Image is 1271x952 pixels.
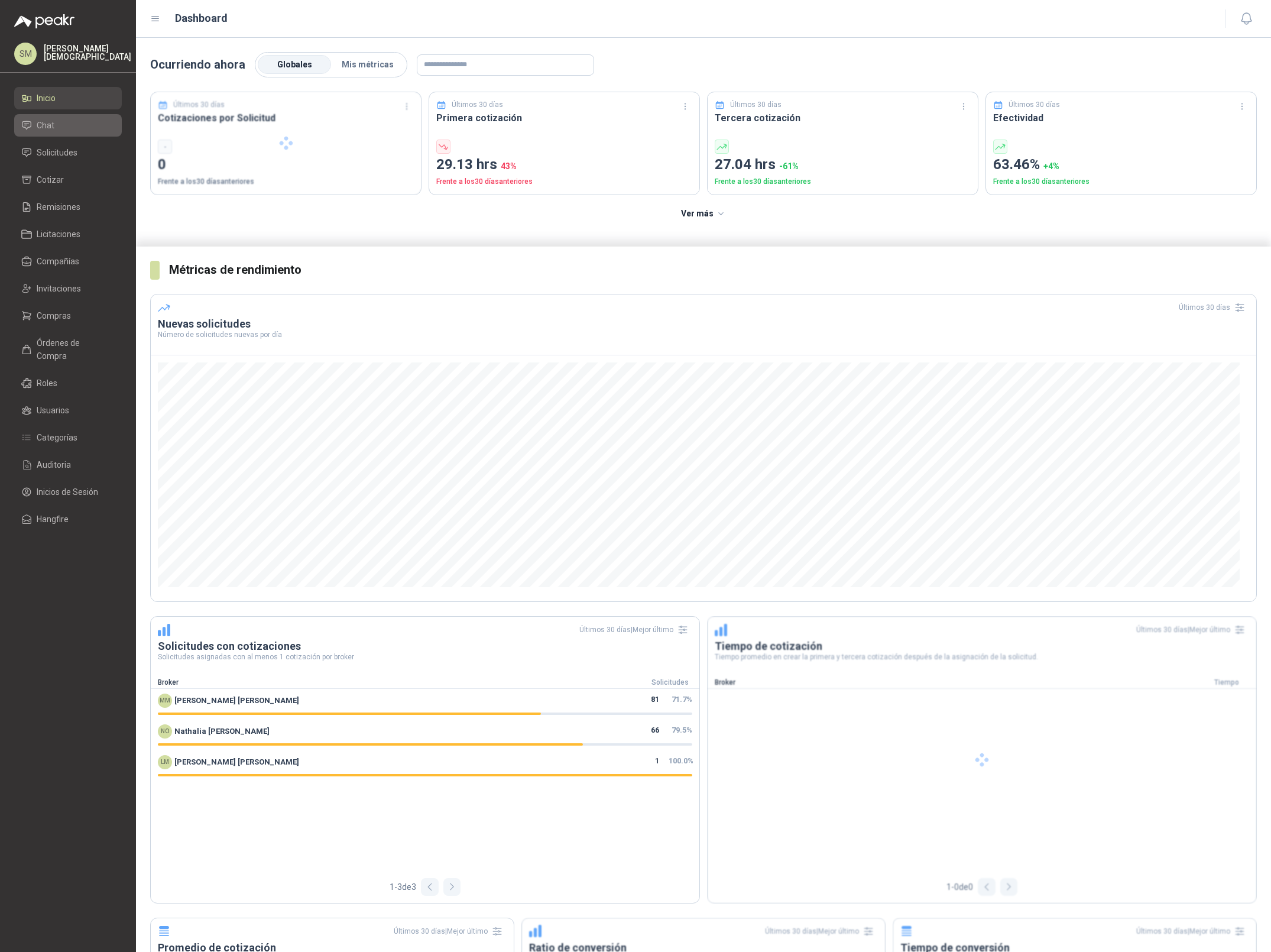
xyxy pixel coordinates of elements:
[14,305,122,327] a: Compras
[37,228,80,241] span: Licitaciones
[14,114,122,137] a: Chat
[277,60,312,69] span: Globales
[993,176,1249,187] p: Frente a los 30 días anteriores
[452,99,503,111] p: Últimos 30 días
[158,694,172,708] div: MM
[14,372,122,394] a: Roles
[651,694,659,708] span: 81
[169,261,1257,279] h3: Métricas de rendimiento
[158,653,692,660] p: Solicitudes asignadas con al menos 1 cotización por broker
[579,620,692,639] div: Últimos 30 días | Mejor último
[669,756,693,765] span: 100.0 %
[158,724,172,739] div: NO
[14,250,122,273] a: Compañías
[730,99,782,111] p: Últimos 30 días
[394,922,507,941] div: Últimos 30 días | Mejor último
[37,513,69,526] span: Hangfire
[993,111,1249,125] h3: Efectividad
[675,202,733,226] button: Ver más
[672,726,692,734] span: 79.5 %
[14,87,122,109] a: Inicio
[342,60,394,69] span: Mis métricas
[37,458,71,471] span: Auditoria
[37,309,71,322] span: Compras
[14,508,122,530] a: Hangfire
[715,176,971,187] p: Frente a los 30 días anteriores
[37,255,79,268] span: Compañías
[655,755,659,769] span: 1
[390,880,416,893] span: 1 - 3 de 3
[37,404,69,417] span: Usuarios
[14,14,74,28] img: Logo peakr
[14,169,122,191] a: Cotizar
[640,677,699,688] div: Solicitudes
[175,10,228,27] h1: Dashboard
[44,44,131,61] p: [PERSON_NAME] [DEMOGRAPHIC_DATA]
[37,92,56,105] span: Inicio
[37,377,57,390] span: Roles
[436,111,692,125] h3: Primera cotización
[715,154,971,176] p: 27.04 hrs
[37,146,77,159] span: Solicitudes
[436,154,692,176] p: 29.13 hrs
[37,431,77,444] span: Categorías
[158,639,692,653] h3: Solicitudes con cotizaciones
[37,200,80,213] span: Remisiones
[174,756,299,768] span: [PERSON_NAME] [PERSON_NAME]
[150,56,245,74] p: Ocurriendo ahora
[158,331,1249,338] p: Número de solicitudes nuevas por día
[1043,161,1059,171] span: + 4 %
[501,161,517,171] span: 43 %
[158,317,1249,331] h3: Nuevas solicitudes
[14,43,37,65] div: SM
[37,336,111,362] span: Órdenes de Compra
[14,141,122,164] a: Solicitudes
[436,176,692,187] p: Frente a los 30 días anteriores
[14,332,122,367] a: Órdenes de Compra
[174,726,270,737] span: Nathalia [PERSON_NAME]
[37,282,81,295] span: Invitaciones
[14,223,122,245] a: Licitaciones
[1179,298,1249,317] div: Últimos 30 días
[174,695,299,707] span: [PERSON_NAME] [PERSON_NAME]
[14,277,122,300] a: Invitaciones
[651,724,659,739] span: 66
[14,399,122,422] a: Usuarios
[14,481,122,503] a: Inicios de Sesión
[672,695,692,704] span: 71.7 %
[37,485,98,498] span: Inicios de Sesión
[1009,99,1060,111] p: Últimos 30 días
[715,111,971,125] h3: Tercera cotización
[37,119,54,132] span: Chat
[14,196,122,218] a: Remisiones
[158,755,172,769] div: LM
[14,454,122,476] a: Auditoria
[151,677,640,688] div: Broker
[37,173,64,186] span: Cotizar
[14,426,122,449] a: Categorías
[993,154,1249,176] p: 63.46%
[779,161,799,171] span: -61 %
